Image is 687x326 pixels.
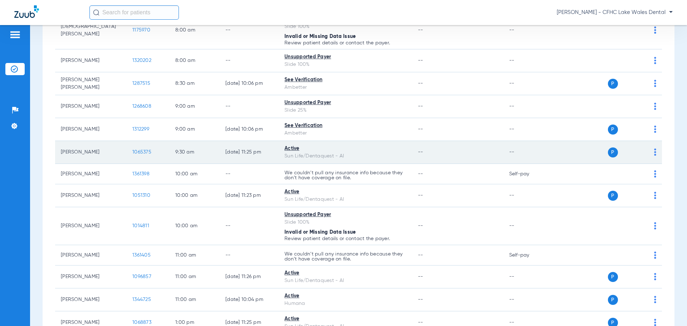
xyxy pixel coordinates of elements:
div: See Verification [284,76,406,84]
iframe: Chat Widget [651,292,687,326]
span: 1014811 [132,223,149,228]
div: Humana [284,300,406,307]
span: 1096857 [132,274,151,279]
span: P [608,79,618,89]
td: -- [503,207,552,245]
div: Active [284,188,406,196]
td: [DATE] 11:23 PM [220,184,279,207]
input: Search for patients [89,5,179,20]
span: 1287515 [132,81,150,86]
span: [PERSON_NAME] - CFHC Lake Wales Dental [557,9,673,16]
td: [PERSON_NAME] [PERSON_NAME] [55,72,127,95]
img: Search Icon [93,9,99,16]
span: 1312299 [132,127,149,132]
div: Unsupported Payer [284,53,406,61]
td: [PERSON_NAME] [55,49,127,72]
span: 1344725 [132,297,151,302]
div: Active [284,269,406,277]
span: Invalid or Missing Data Issue [284,230,356,235]
td: 10:00 AM [170,184,220,207]
div: Sun Life/Dentaquest - AI [284,277,406,284]
div: Active [284,315,406,323]
td: [PERSON_NAME] [55,266,127,288]
span: 1051310 [132,193,150,198]
span: P [608,147,618,157]
div: See Verification [284,122,406,130]
td: [DATE] 11:25 PM [220,141,279,164]
span: 1320202 [132,58,151,63]
span: -- [418,104,423,109]
img: group-dot-blue.svg [654,126,656,133]
img: group-dot-blue.svg [654,57,656,64]
td: -- [503,288,552,311]
div: Sun Life/Dentaquest - AI [284,152,406,160]
span: -- [418,223,423,228]
div: Slide 100% [284,219,406,226]
td: [DATE] 10:06 PM [220,72,279,95]
span: -- [418,253,423,258]
td: -- [503,72,552,95]
img: Zuub Logo [14,5,39,18]
td: 11:00 AM [170,266,220,288]
td: -- [503,49,552,72]
p: We couldn’t pull any insurance info because they don’t have coverage on file. [284,170,406,180]
span: 1175970 [132,28,150,33]
td: [PERSON_NAME] [55,288,127,311]
td: [PERSON_NAME] [55,207,127,245]
img: group-dot-blue.svg [654,222,656,229]
td: [DATE] 10:06 PM [220,118,279,141]
td: -- [220,245,279,266]
span: -- [418,320,423,325]
td: Self-pay [503,245,552,266]
span: -- [418,28,423,33]
td: -- [220,11,279,49]
p: Review patient details or contact the payer. [284,40,406,45]
span: Invalid or Missing Data Issue [284,34,356,39]
td: [PERSON_NAME] [55,141,127,164]
td: 11:00 AM [170,288,220,311]
span: 1361398 [132,171,150,176]
td: 10:00 AM [170,164,220,184]
td: -- [503,11,552,49]
div: Active [284,292,406,300]
td: [PERSON_NAME] [55,164,127,184]
div: Ambetter [284,130,406,137]
td: -- [220,207,279,245]
div: Active [284,145,406,152]
span: P [608,125,618,135]
td: -- [220,49,279,72]
td: 8:30 AM [170,72,220,95]
td: -- [220,95,279,118]
span: -- [418,127,423,132]
img: hamburger-icon [9,30,21,39]
span: -- [418,274,423,279]
td: 11:00 AM [170,245,220,266]
td: [PERSON_NAME] [55,95,127,118]
span: 1361405 [132,253,151,258]
td: [DATE] 10:04 PM [220,288,279,311]
td: -- [503,95,552,118]
span: -- [418,81,423,86]
img: group-dot-blue.svg [654,192,656,199]
img: group-dot-blue.svg [654,252,656,259]
td: 9:00 AM [170,95,220,118]
td: -- [503,184,552,207]
td: -- [503,266,552,288]
span: -- [418,193,423,198]
span: P [608,295,618,305]
div: Unsupported Payer [284,99,406,107]
td: [PERSON_NAME] [55,245,127,266]
img: group-dot-blue.svg [654,80,656,87]
span: -- [418,171,423,176]
div: Slide 25% [284,107,406,114]
p: We couldn’t pull any insurance info because they don’t have coverage on file. [284,252,406,262]
span: P [608,272,618,282]
span: -- [418,150,423,155]
span: P [608,191,618,201]
td: -- [503,141,552,164]
td: 8:00 AM [170,11,220,49]
span: 1268608 [132,104,151,109]
td: [PERSON_NAME] [55,118,127,141]
img: group-dot-blue.svg [654,273,656,280]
